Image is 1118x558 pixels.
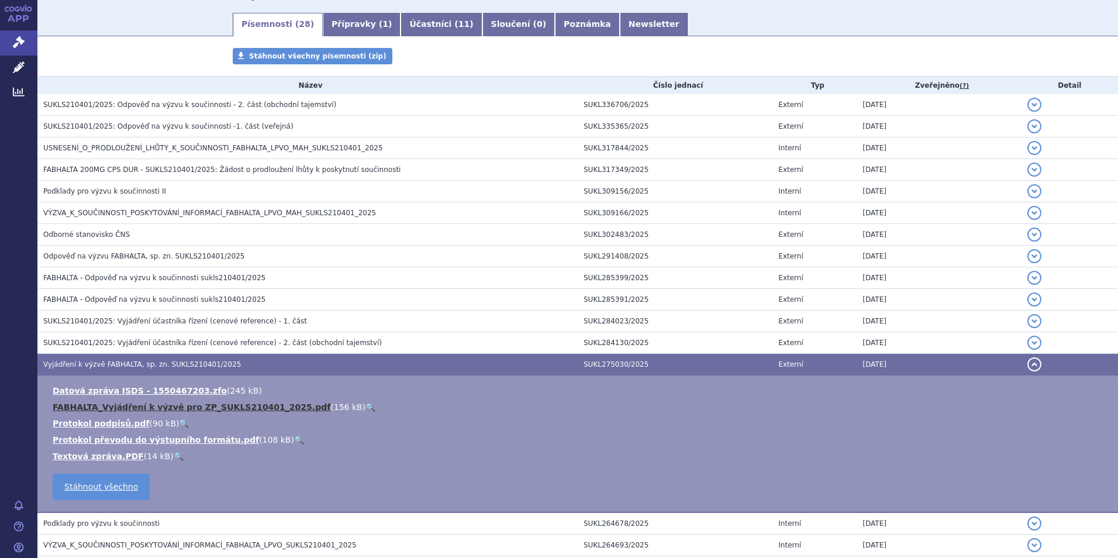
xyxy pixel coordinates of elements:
td: [DATE] [857,159,1021,181]
td: SUKL284130/2025 [578,332,772,354]
span: FABHALTA - Odpověď na výzvu k součinnosti sukls210401/2025 [43,274,265,282]
button: detail [1027,249,1041,263]
td: [DATE] [857,332,1021,354]
td: [DATE] [857,224,1021,246]
td: SUKL285391/2025 [578,289,772,311]
span: USNESENÍ_O_PRODLOUŽENÍ_LHŮTY_K_SOUČINNOSTI_FABHALTA_LPVO_MAH_SUKLS210401_2025 [43,144,383,152]
td: [DATE] [857,535,1021,556]
a: 🔍 [179,419,189,428]
td: [DATE] [857,267,1021,289]
span: 108 kB [263,435,291,445]
a: Protokol podpisů.pdf [53,419,150,428]
td: [DATE] [857,246,1021,267]
td: SUKL302483/2025 [578,224,772,246]
button: detail [1027,98,1041,112]
li: ( ) [53,401,1106,413]
abbr: (?) [960,82,969,90]
span: Stáhnout všechny písemnosti (zip) [249,52,387,60]
span: Externí [778,122,803,130]
td: SUKL317844/2025 [578,137,772,159]
td: SUKL335365/2025 [578,116,772,137]
td: SUKL309166/2025 [578,202,772,224]
a: 🔍 [294,435,304,445]
button: detail [1027,357,1041,371]
span: SUKLS210401/2025: Vyjádření účastníka řízení (cenové reference) - 2. část (obchodní tajemství) [43,339,382,347]
span: Interní [778,209,801,217]
li: ( ) [53,385,1106,397]
td: SUKL264693/2025 [578,535,772,556]
span: FABHALTA 200MG CPS DUR - SUKLS210401/2025: Žádost o prodloužení lhůty k poskytnutí součinnosti [43,166,401,174]
th: Číslo jednací [578,77,772,94]
button: detail [1027,516,1041,531]
span: Externí [778,252,803,260]
th: Zveřejněno [857,77,1021,94]
span: Interní [778,144,801,152]
td: SUKL264678/2025 [578,512,772,535]
td: [DATE] [857,289,1021,311]
td: [DATE] [857,202,1021,224]
a: Datová zpráva ISDS - 1550467203.zfo [53,386,227,395]
a: Účastníci (11) [401,13,482,36]
span: SUKLS210401/2025: Odpověď na výzvu k součinnosti - 2. část (obchodní tajemství) [43,101,336,109]
button: detail [1027,184,1041,198]
span: Odborné stanovisko ČNS [43,230,130,239]
button: detail [1027,228,1041,242]
td: SUKL285399/2025 [578,267,772,289]
th: Detail [1022,77,1118,94]
a: Stáhnout všechny písemnosti (zip) [233,48,392,64]
span: Externí [778,101,803,109]
span: Externí [778,274,803,282]
td: SUKL275030/2025 [578,354,772,376]
a: Stáhnout všechno [53,474,150,500]
td: [DATE] [857,116,1021,137]
a: Textová zpráva.PDF [53,452,144,461]
span: Interní [778,519,801,528]
span: VÝZVA_K_SOUČINNOSTI_POSKYTOVÁNÍ_INFORMACÍ_FABHALTA_LPVO_MAH_SUKLS210401_2025 [43,209,376,217]
span: Externí [778,230,803,239]
button: detail [1027,538,1041,552]
span: 11 [458,19,470,29]
span: 1 [382,19,388,29]
a: Přípravky (1) [323,13,401,36]
span: Externí [778,360,803,368]
button: detail [1027,336,1041,350]
span: Vyjádření k výzvě FABHALTA, sp. zn. SUKLS210401/2025 [43,360,241,368]
a: Sloučení (0) [482,13,555,36]
a: Poznámka [555,13,620,36]
li: ( ) [53,418,1106,429]
th: Název [37,77,578,94]
span: Podklady pro výzvu k součinnosti II [43,187,166,195]
a: 🔍 [365,402,375,412]
td: [DATE] [857,137,1021,159]
span: 28 [299,19,310,29]
span: Podklady pro výzvu k součinnosti [43,519,160,528]
td: [DATE] [857,181,1021,202]
span: Interní [778,541,801,549]
a: 🔍 [174,452,184,461]
span: Externí [778,317,803,325]
span: Externí [778,166,803,174]
td: SUKL284023/2025 [578,311,772,332]
span: 156 kB [334,402,363,412]
a: Newsletter [620,13,688,36]
button: detail [1027,271,1041,285]
td: [DATE] [857,354,1021,376]
span: Externí [778,295,803,304]
span: Odpověď na výzvu FABHALTA, sp. zn. SUKLS210401/2025 [43,252,244,260]
span: SUKLS210401/2025: Vyjádření účastníka řízení (cenové reference) - 1. část [43,317,307,325]
td: SUKL336706/2025 [578,94,772,116]
span: 245 kB [230,386,258,395]
td: [DATE] [857,512,1021,535]
span: 14 kB [147,452,170,461]
span: VÝZVA_K_SOUČINNOSTI_POSKYTOVÁNÍ_INFORMACÍ_FABHALTA_LPVO_SUKLS210401_2025 [43,541,357,549]
button: detail [1027,292,1041,306]
td: SUKL317349/2025 [578,159,772,181]
span: 90 kB [153,419,176,428]
th: Typ [772,77,857,94]
span: 0 [537,19,543,29]
a: Protokol převodu do výstupního formátu.pdf [53,435,259,445]
li: ( ) [53,434,1106,446]
td: SUKL291408/2025 [578,246,772,267]
button: detail [1027,314,1041,328]
a: Písemnosti (28) [233,13,323,36]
